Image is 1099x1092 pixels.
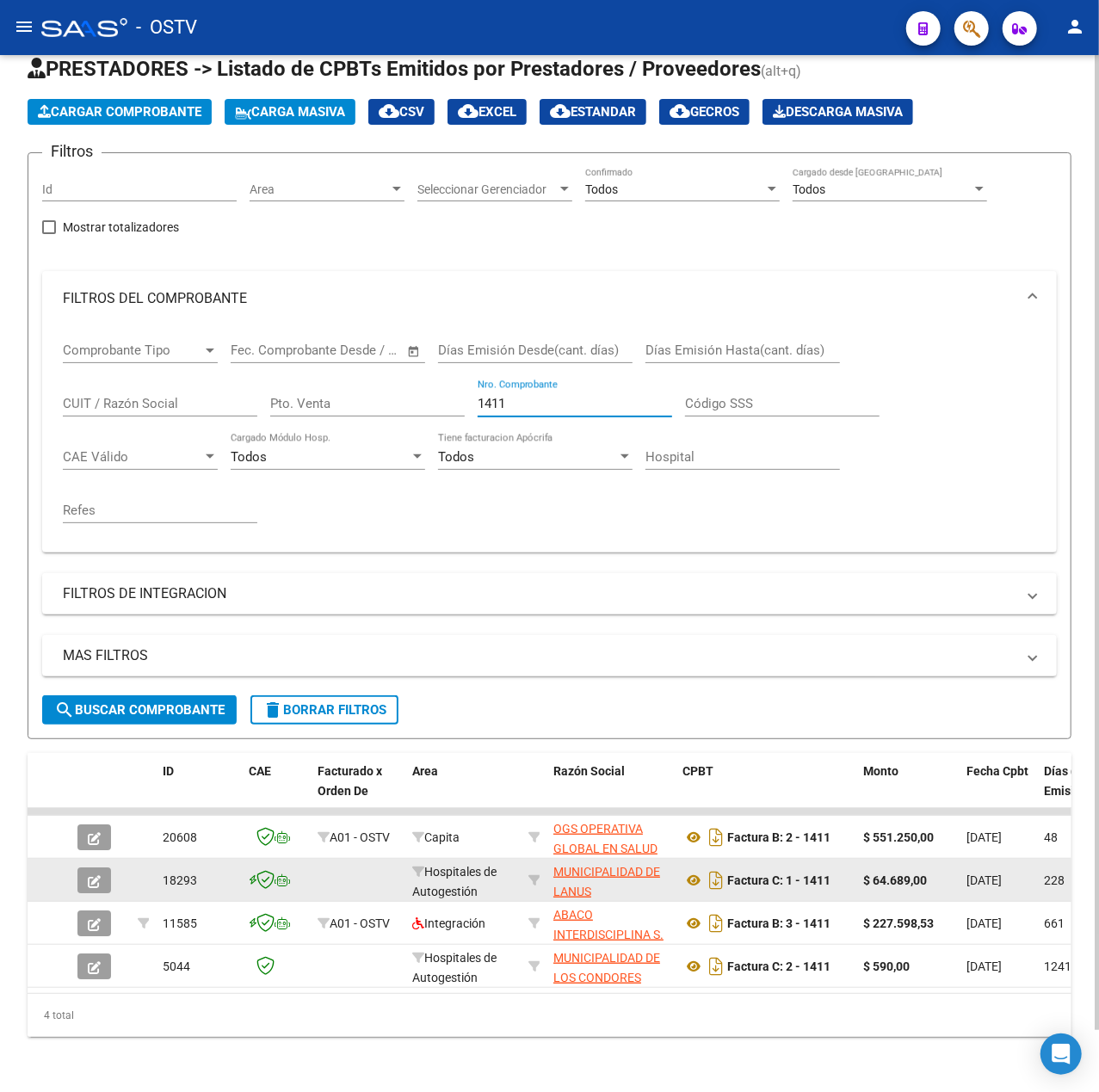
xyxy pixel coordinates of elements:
[136,9,197,46] span: - OSTV
[1044,959,1071,973] span: 1241
[404,342,424,361] button: Open calendar
[705,867,727,894] i: Descargar documento
[727,959,830,973] strong: Factura C: 2 - 1411
[540,99,646,125] button: Estandar
[250,182,389,197] span: Area
[63,449,202,465] span: CAE Válido
[856,753,960,829] datatable-header-cell: Monto
[163,959,190,973] span: 5044
[330,830,390,844] span: A01 - OSTV
[231,449,267,465] span: Todos
[727,873,830,887] strong: Factura C: 1 - 1411
[412,951,497,984] span: Hospitales de Autogestión
[705,953,727,980] i: Descargar documento
[705,824,727,851] i: Descargar documento
[330,916,390,930] span: A01 - OSTV
[550,104,636,120] span: Estandar
[763,99,913,125] button: Descarga Masiva
[412,830,460,844] span: Capita
[705,910,727,937] i: Descargar documento
[368,99,435,125] button: CSV
[42,139,102,163] h3: Filtros
[553,948,669,984] div: 30999051126
[163,916,197,930] span: 11585
[448,99,527,125] button: EXCEL
[38,104,201,120] span: Cargar Comprobante
[225,99,355,125] button: Carga Masiva
[659,99,750,125] button: Gecros
[42,695,237,725] button: Buscar Comprobante
[54,702,225,718] span: Buscar Comprobante
[863,873,927,887] strong: $ 64.689,00
[412,916,485,930] span: Integración
[458,101,478,121] mat-icon: cloud_download
[42,573,1057,614] mat-expansion-panel-header: FILTROS DE INTEGRACION
[863,916,934,930] strong: $ 227.598,53
[156,753,242,829] datatable-header-cell: ID
[379,104,424,120] span: CSV
[793,182,825,196] span: Todos
[54,700,75,720] mat-icon: search
[412,865,497,898] span: Hospitales de Autogestión
[761,63,801,79] span: (alt+q)
[63,289,1016,308] mat-panel-title: FILTROS DEL COMPROBANTE
[553,764,625,778] span: Razón Social
[14,16,34,37] mat-icon: menu
[550,101,571,121] mat-icon: cloud_download
[773,104,903,120] span: Descarga Masiva
[379,101,399,121] mat-icon: cloud_download
[42,326,1057,552] div: FILTROS DEL COMPROBANTE
[318,764,382,798] span: Facturado x Orden De
[163,830,197,844] span: 20608
[63,584,1016,603] mat-panel-title: FILTROS DE INTEGRACION
[249,764,271,778] span: CAE
[231,342,300,358] input: Fecha inicio
[727,830,830,844] strong: Factura B: 2 - 1411
[42,271,1057,326] mat-expansion-panel-header: FILTROS DEL COMPROBANTE
[242,753,311,829] datatable-header-cell: CAE
[262,700,283,720] mat-icon: delete
[966,873,1002,887] span: [DATE]
[262,702,386,718] span: Borrar Filtros
[553,819,669,855] div: 30709920010
[438,449,474,465] span: Todos
[553,905,669,941] div: 30712165215
[863,830,934,844] strong: $ 551.250,00
[63,342,202,358] span: Comprobante Tipo
[727,916,830,930] strong: Factura B: 3 - 1411
[1040,1033,1082,1075] div: Open Intercom Messenger
[585,182,618,196] span: Todos
[966,959,1002,973] span: [DATE]
[163,873,197,887] span: 18293
[28,994,1071,1037] div: 4 total
[553,862,669,898] div: 30999001005
[405,753,522,829] datatable-header-cell: Area
[546,753,676,829] datatable-header-cell: Razón Social
[553,908,664,961] span: ABACO INTERDISCIPLINA S. A.
[42,635,1057,676] mat-expansion-panel-header: MAS FILTROS
[763,99,913,125] app-download-masive: Descarga masiva de comprobantes (adjuntos)
[553,951,660,984] span: MUNICIPALIDAD DE LOS CONDORES
[966,764,1028,778] span: Fecha Cpbt
[553,865,660,898] span: MUNICIPALIDAD DE LANUS
[863,959,910,973] strong: $ 590,00
[670,104,739,120] span: Gecros
[863,764,898,778] span: Monto
[1044,830,1058,844] span: 48
[63,646,1016,665] mat-panel-title: MAS FILTROS
[250,695,398,725] button: Borrar Filtros
[417,182,557,197] span: Seleccionar Gerenciador
[670,101,690,121] mat-icon: cloud_download
[412,764,438,778] span: Area
[28,57,761,81] span: PRESTADORES -> Listado de CPBTs Emitidos por Prestadores / Proveedores
[163,764,174,778] span: ID
[682,764,713,778] span: CPBT
[960,753,1037,829] datatable-header-cell: Fecha Cpbt
[553,822,658,875] span: OGS OPERATIVA GLOBAL EN SALUD SA
[316,342,399,358] input: Fecha fin
[676,753,856,829] datatable-header-cell: CPBT
[1044,873,1065,887] span: 228
[311,753,405,829] datatable-header-cell: Facturado x Orden De
[63,217,179,238] span: Mostrar totalizadores
[28,99,212,125] button: Cargar Comprobante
